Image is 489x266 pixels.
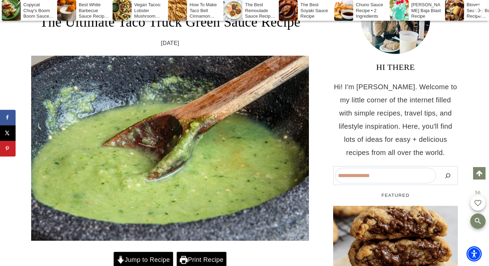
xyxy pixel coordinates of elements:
img: Taco Truck Green Sauce recipe Mexican,Sauces In,Molcajete made of Jalapenos [31,56,309,241]
h1: The Ultimate Taco Truck Green Sauce Recipe [31,12,309,33]
div: Accessibility Menu [466,246,482,262]
p: Hi! I'm [PERSON_NAME]. Welcome to my little corner of the internet filled with simple recipes, tr... [333,80,458,159]
h5: FEATURED [333,192,458,199]
h3: HI THERE [333,61,458,73]
time: [DATE] [161,38,179,48]
a: Scroll to top [473,167,486,180]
